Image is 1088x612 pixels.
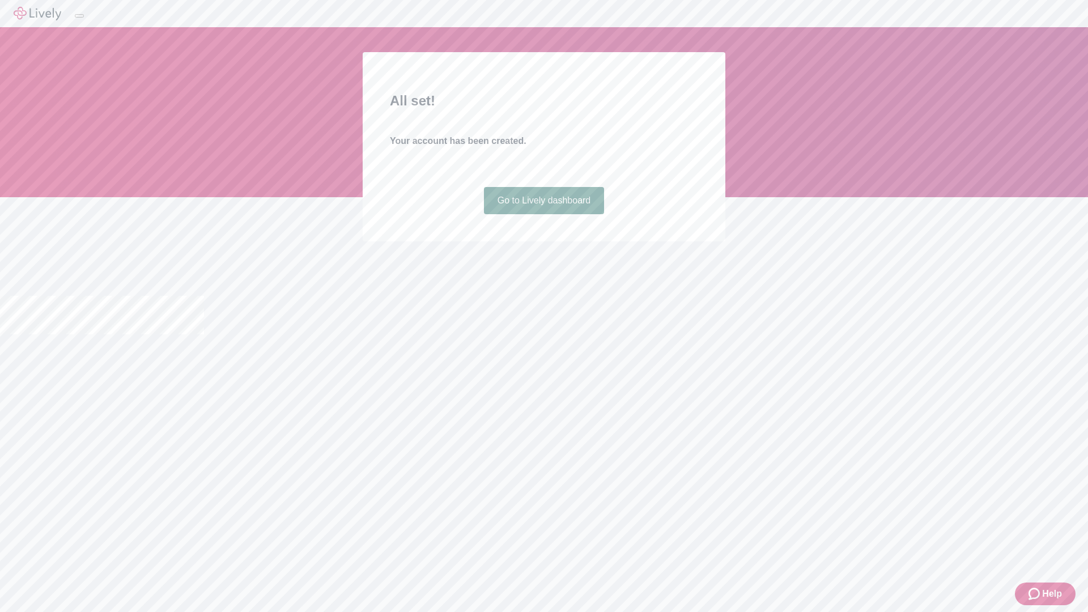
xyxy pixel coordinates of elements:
[390,134,698,148] h4: Your account has been created.
[14,7,61,20] img: Lively
[1042,587,1062,601] span: Help
[390,91,698,111] h2: All set!
[75,14,84,18] button: Log out
[1015,583,1076,605] button: Zendesk support iconHelp
[484,187,605,214] a: Go to Lively dashboard
[1028,587,1042,601] svg: Zendesk support icon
